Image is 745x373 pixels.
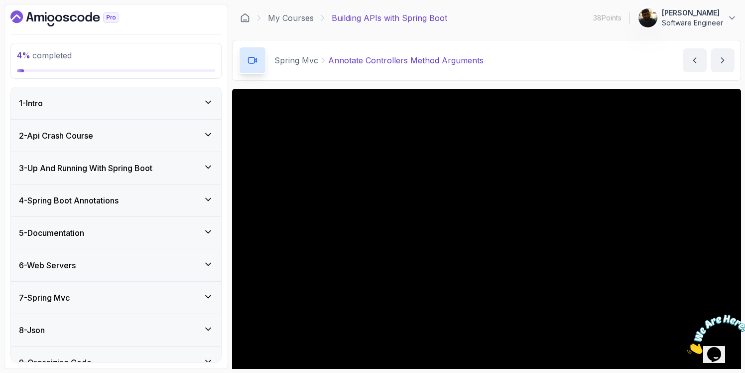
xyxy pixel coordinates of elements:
h3: 1 - Intro [19,97,43,109]
button: 6-Web Servers [11,249,221,281]
iframe: chat widget [683,311,745,358]
button: 4-Spring Boot Annotations [11,185,221,216]
h3: 9 - Organizing Code [19,357,92,369]
a: Dashboard [10,10,142,26]
h3: 5 - Documentation [19,227,84,239]
p: 38 Points [593,13,621,23]
p: Software Engineer [662,18,723,28]
p: Building APIs with Spring Boot [332,12,447,24]
span: completed [17,50,72,60]
button: 8-Json [11,314,221,346]
button: previous content [683,48,707,72]
h3: 4 - Spring Boot Annotations [19,194,119,206]
a: My Courses [268,12,314,24]
button: 2-Api Crash Course [11,120,221,152]
img: Chat attention grabber [4,4,66,43]
button: 7-Spring Mvc [11,282,221,314]
h3: 6 - Web Servers [19,259,76,271]
p: Spring Mvc [274,54,318,66]
h3: 2 - Api Crash Course [19,130,93,142]
p: Annotate Controllers Method Arguments [328,54,484,66]
p: [PERSON_NAME] [662,8,723,18]
button: user profile image[PERSON_NAME]Software Engineer [638,8,737,28]
img: user profile image [638,8,657,27]
h3: 8 - Json [19,324,45,336]
h3: 3 - Up And Running With Spring Boot [19,162,152,174]
h3: 7 - Spring Mvc [19,292,70,304]
button: 5-Documentation [11,217,221,249]
a: Dashboard [240,13,250,23]
button: next content [711,48,735,72]
button: 1-Intro [11,87,221,119]
button: 3-Up And Running With Spring Boot [11,152,221,184]
span: 4 % [17,50,30,60]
